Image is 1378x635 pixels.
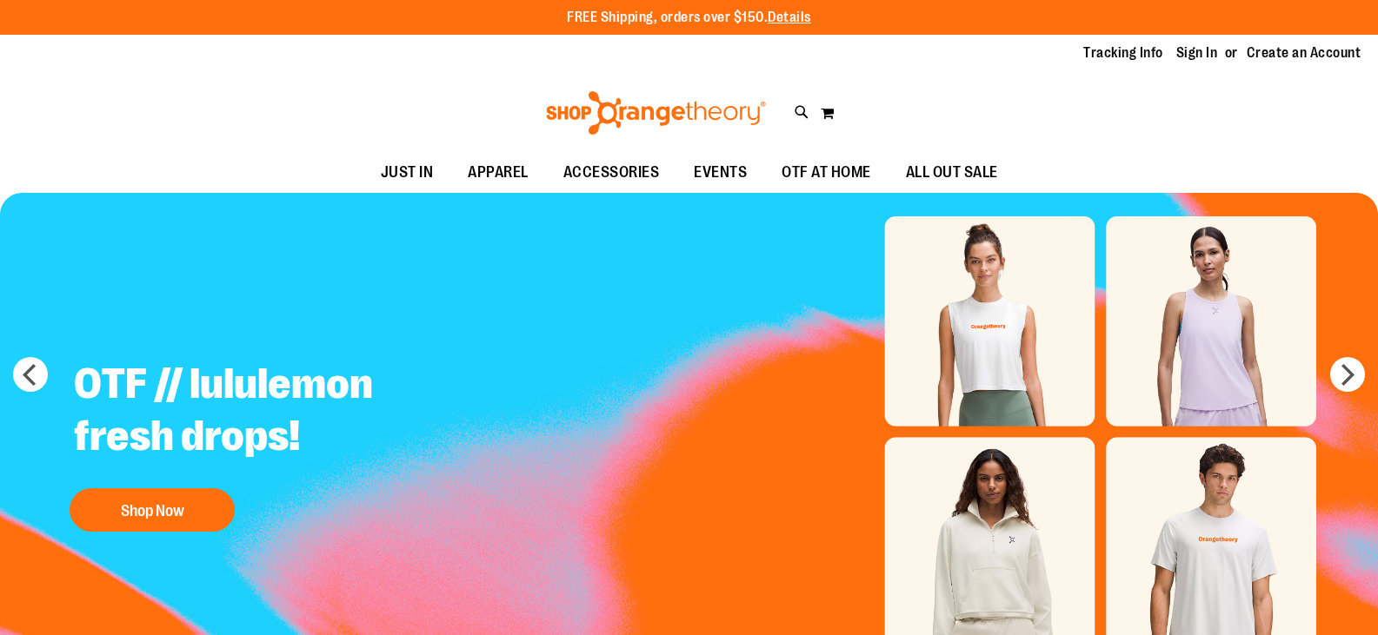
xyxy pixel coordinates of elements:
[381,153,434,192] span: JUST IN
[546,153,677,193] a: ACCESSORIES
[782,153,871,192] span: OTF AT HOME
[1247,43,1361,63] a: Create an Account
[543,91,769,135] img: Shop Orangetheory
[768,10,811,25] a: Details
[1176,43,1218,63] a: Sign In
[70,488,235,532] button: Shop Now
[61,345,493,480] h2: OTF // lululemon fresh drops!
[563,153,660,192] span: ACCESSORIES
[676,153,764,193] a: EVENTS
[567,8,811,28] p: FREE Shipping, orders over $150.
[1083,43,1163,63] a: Tracking Info
[363,153,451,193] a: JUST IN
[764,153,889,193] a: OTF AT HOME
[906,153,998,192] span: ALL OUT SALE
[889,153,1015,193] a: ALL OUT SALE
[13,357,48,392] button: prev
[694,153,747,192] span: EVENTS
[468,153,529,192] span: APPAREL
[61,345,493,540] a: OTF // lululemon fresh drops! Shop Now
[450,153,546,193] a: APPAREL
[1330,357,1365,392] button: next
